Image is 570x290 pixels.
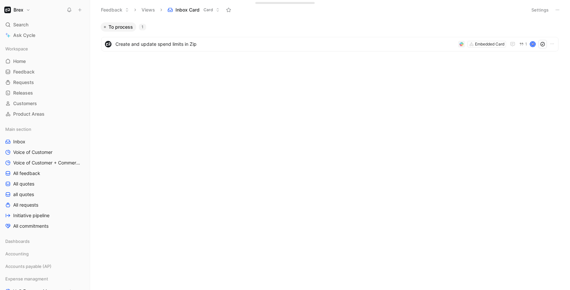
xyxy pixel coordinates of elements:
[13,159,80,166] span: Voice of Customer + Commercial NRR Feedback
[3,261,87,273] div: Accounts payable (AP)
[3,137,87,147] a: Inbox
[13,212,49,219] span: Initiative pipeline
[3,20,87,30] div: Search
[3,109,87,119] a: Product Areas
[13,223,48,229] span: All commitments
[3,274,87,284] div: Expense managment
[3,221,87,231] a: All commitments
[165,5,223,15] button: Inbox CardCard
[3,77,87,87] a: Requests
[13,138,25,145] span: Inbox
[139,24,146,30] div: 1
[101,37,558,51] a: logoCreate and update spend limits in ZipEmbedded Card1avatar
[3,67,87,77] a: Feedback
[3,44,87,54] div: Workspace
[3,179,87,189] a: All quotes
[3,168,87,178] a: All feedback
[3,147,87,157] a: Voice of Customer
[3,236,87,246] div: Dashboards
[13,111,45,117] span: Product Areas
[3,261,87,271] div: Accounts payable (AP)
[475,41,504,47] div: Embedded Card
[139,5,158,15] button: Views
[3,158,87,168] a: Voice of Customer + Commercial NRR Feedback
[13,31,35,39] span: Ask Cycle
[13,191,34,198] span: all quotes
[13,90,33,96] span: Releases
[14,7,23,13] h1: Brex
[4,7,11,13] img: Brex
[525,42,527,46] span: 1
[3,124,87,231] div: Main sectionInboxVoice of CustomerVoice of Customer + Commercial NRR FeedbackAll feedbackAll quot...
[101,22,136,32] button: To process
[98,22,562,54] div: To process1
[13,149,52,156] span: Voice of Customer
[98,5,132,15] button: Feedback
[13,202,38,208] span: All requests
[3,211,87,220] a: Initiative pipeline
[5,45,28,52] span: Workspace
[13,58,26,65] span: Home
[3,30,87,40] a: Ask Cycle
[528,5,552,14] button: Settings
[3,5,32,14] button: BrexBrex
[3,200,87,210] a: All requests
[5,238,30,245] span: Dashboards
[5,263,51,270] span: Accounts payable (AP)
[3,99,87,108] a: Customers
[3,189,87,199] a: all quotes
[109,24,133,30] span: To process
[13,170,40,177] span: All feedback
[3,249,87,259] div: Accounting
[5,275,48,282] span: Expense managment
[3,88,87,98] a: Releases
[115,40,456,48] span: Create and update spend limits in Zip
[204,7,213,13] span: Card
[530,42,535,46] img: avatar
[13,21,28,29] span: Search
[5,126,31,132] span: Main section
[105,41,111,47] img: logo
[13,181,34,187] span: All quotes
[3,236,87,248] div: Dashboards
[3,249,87,261] div: Accounting
[518,41,528,48] button: 1
[13,69,35,75] span: Feedback
[175,7,200,13] span: Inbox Card
[13,79,34,86] span: Requests
[13,100,37,107] span: Customers
[3,56,87,66] a: Home
[5,250,29,257] span: Accounting
[3,124,87,134] div: Main section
